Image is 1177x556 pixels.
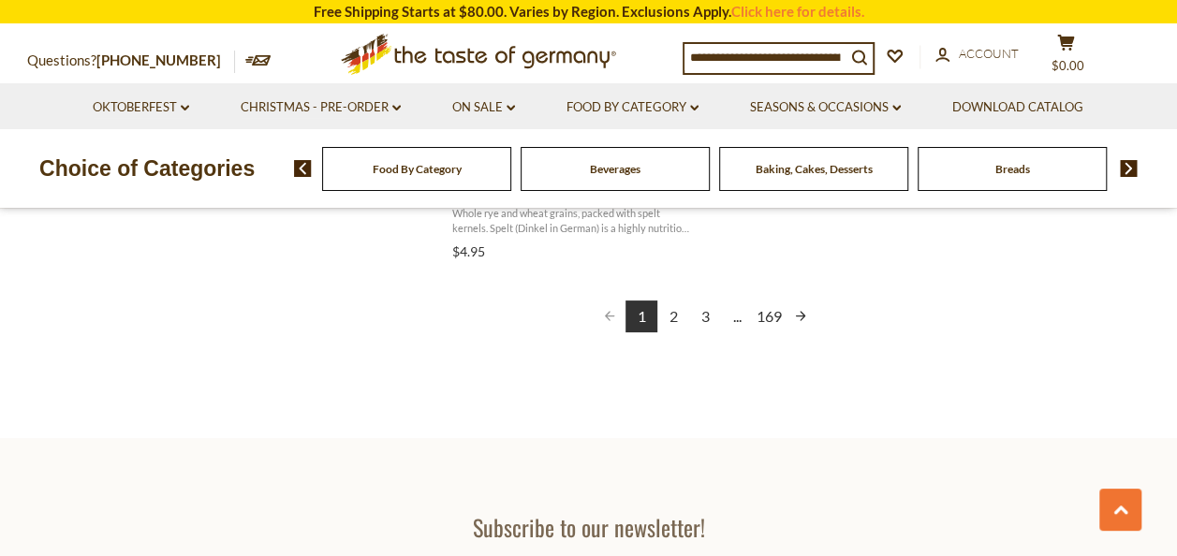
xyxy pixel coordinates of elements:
[452,97,515,118] a: On Sale
[1038,34,1095,80] button: $0.00
[731,3,864,20] a: Click here for details.
[27,49,235,73] p: Questions?
[750,97,901,118] a: Seasons & Occasions
[452,243,485,259] span: $4.95
[590,162,640,176] a: Beverages
[1120,160,1138,177] img: next arrow
[657,300,689,332] a: 2
[935,44,1019,65] a: Account
[1052,58,1084,73] span: $0.00
[756,162,873,176] a: Baking, Cakes, Desserts
[93,97,189,118] a: Oktoberfest
[753,300,785,332] a: 169
[294,160,312,177] img: previous arrow
[452,206,695,235] span: Whole rye and wheat grains, packed with spelt kernels. Spelt (Dinkel in German) is a highly nutri...
[785,300,817,332] a: Next page
[995,162,1030,176] a: Breads
[373,162,462,176] a: Food By Category
[241,97,401,118] a: Christmas - PRE-ORDER
[315,513,863,541] h3: Subscribe to our newsletter!
[689,300,721,332] a: 3
[952,97,1083,118] a: Download Catalog
[625,300,657,332] a: 1
[96,51,221,68] a: [PHONE_NUMBER]
[721,300,753,332] span: ...
[959,46,1019,61] span: Account
[452,300,959,335] div: Pagination
[566,97,699,118] a: Food By Category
